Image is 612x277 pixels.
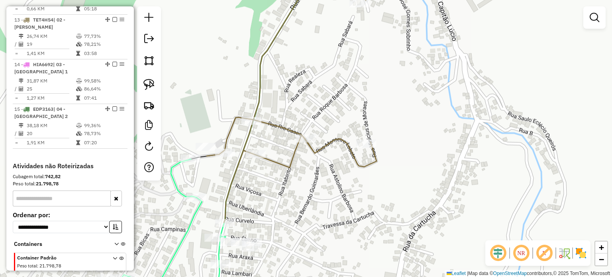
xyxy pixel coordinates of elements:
[105,62,110,67] em: Alterar sequência das rotas
[36,181,59,187] strong: 21.798,78
[14,106,68,119] span: 15 -
[19,86,24,91] i: Total de Atividades
[105,106,110,111] em: Alterar sequência das rotas
[535,244,554,263] span: Exibir rótulo
[143,55,155,66] img: Selecionar atividades - polígono
[76,123,82,128] i: % de utilização do peso
[143,79,155,90] img: Selecionar atividades - laço
[26,32,76,40] td: 26,74 KM
[14,5,18,13] td: =
[220,238,239,246] div: Atividade não roteirizada - DISQUE CABANAS
[595,253,607,265] a: Zoom out
[13,180,127,187] div: Peso total:
[19,123,24,128] i: Distância Total
[26,139,76,147] td: 1,91 KM
[109,221,122,233] button: Ordem crescente
[141,138,157,156] a: Reroteirizar Sessão
[33,17,53,23] span: TET4H54
[84,32,124,40] td: 77,73%
[33,106,53,112] span: EDP3163
[14,49,18,57] td: =
[84,122,124,130] td: 99,36%
[105,17,110,22] em: Alterar sequência das rotas
[586,10,602,26] a: Exibir filtros
[595,242,607,253] a: Zoom in
[13,173,127,180] div: Cubagem total:
[26,49,76,57] td: 1,41 KM
[26,130,76,138] td: 20
[231,238,251,246] div: Atividade não roteirizada - DISQUE CABANAS
[84,85,124,93] td: 86,64%
[76,51,80,56] i: Tempo total em rota
[84,49,124,57] td: 03:58
[26,77,76,85] td: 31,87 KM
[26,122,76,130] td: 38,18 KM
[39,263,61,269] span: 21.798,78
[14,40,18,48] td: /
[14,85,18,93] td: /
[76,79,82,83] i: % de utilização do peso
[493,271,527,276] a: OpenStreetMap
[76,131,82,136] i: % de utilização da cubagem
[84,40,124,48] td: 78,21%
[14,139,18,147] td: =
[120,106,124,111] em: Opções
[120,62,124,67] em: Opções
[599,254,604,264] span: −
[14,240,104,248] span: Containers
[120,17,124,22] em: Opções
[14,17,65,30] span: 13 -
[19,42,24,47] i: Total de Atividades
[141,117,157,135] a: Criar modelo
[76,86,82,91] i: % de utilização da cubagem
[84,77,124,85] td: 99,58%
[14,94,18,102] td: =
[76,6,80,11] i: Tempo total em rota
[84,5,124,13] td: 05:18
[558,247,571,259] img: Fluxo de ruas
[141,31,157,49] a: Exportar sessão
[76,42,82,47] i: % de utilização da cubagem
[45,173,61,179] strong: 742,82
[19,34,24,39] i: Distância Total
[14,130,18,138] td: /
[14,61,68,75] span: 14 -
[33,61,53,67] span: HIA6692
[26,40,76,48] td: 19
[84,130,124,138] td: 78,73%
[141,10,157,28] a: Nova sessão e pesquisa
[17,254,103,261] span: Container Padrão
[445,270,612,277] div: Map data © contributors,© 2025 TomTom, Microsoft
[19,79,24,83] i: Distância Total
[19,131,24,136] i: Total de Atividades
[76,34,82,39] i: % de utilização do peso
[26,85,76,93] td: 25
[143,100,155,111] img: Criar rota
[112,106,117,111] em: Finalizar rota
[488,244,508,263] span: Ocultar deslocamento
[17,263,37,269] span: Peso total
[84,94,124,102] td: 07:41
[13,210,127,220] label: Ordenar por:
[13,162,127,170] h4: Atividades não Roteirizadas
[140,96,158,114] a: Criar rota
[112,62,117,67] em: Finalizar rota
[242,244,262,251] div: Atividade não roteirizada - DISQUE CABANAS
[26,5,76,13] td: 0,66 KM
[575,247,587,259] img: Exibir/Ocultar setores
[37,263,38,269] span: :
[26,94,76,102] td: 1,27 KM
[76,96,80,100] i: Tempo total em rota
[242,238,262,246] div: Atividade não roteirizada - DISQUE CABANAS
[467,271,468,276] span: |
[512,244,531,263] span: Ocultar NR
[84,139,124,147] td: 07:20
[76,140,80,145] i: Tempo total em rota
[112,17,117,22] em: Finalizar rota
[447,271,466,276] a: Leaflet
[599,242,604,252] span: +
